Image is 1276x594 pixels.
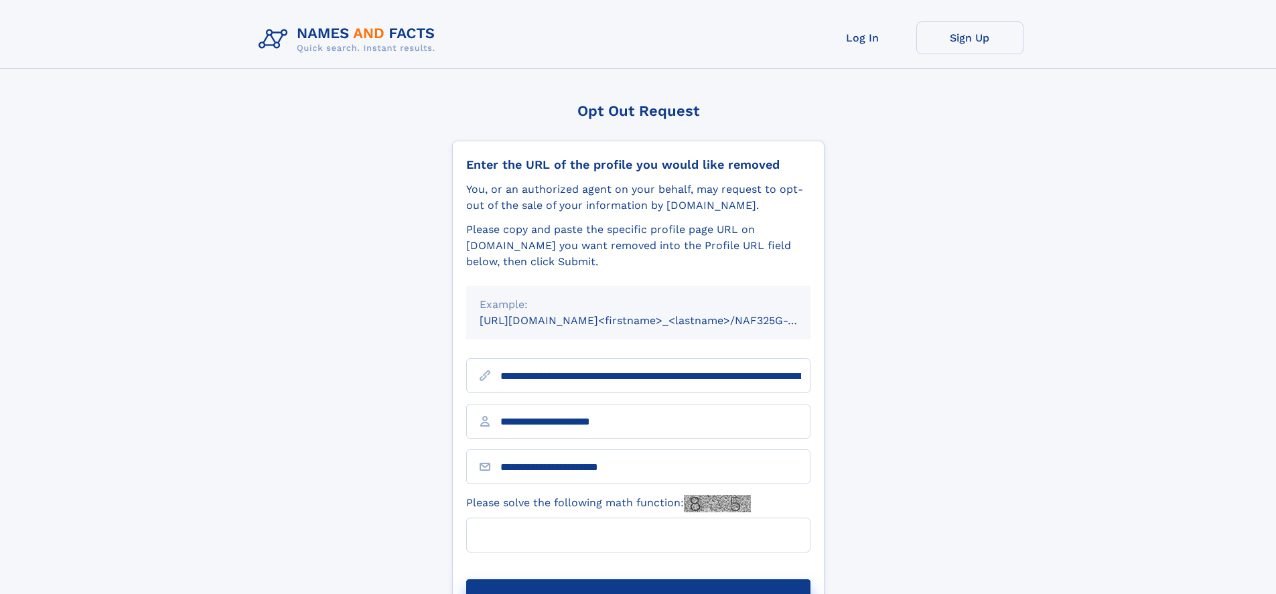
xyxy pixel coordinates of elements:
div: You, or an authorized agent on your behalf, may request to opt-out of the sale of your informatio... [466,181,810,214]
div: Example: [480,297,797,313]
a: Sign Up [916,21,1023,54]
div: Opt Out Request [452,102,825,119]
div: Please copy and paste the specific profile page URL on [DOMAIN_NAME] you want removed into the Pr... [466,222,810,270]
small: [URL][DOMAIN_NAME]<firstname>_<lastname>/NAF325G-xxxxxxxx [480,314,836,327]
a: Log In [809,21,916,54]
div: Enter the URL of the profile you would like removed [466,157,810,172]
label: Please solve the following math function: [466,495,751,512]
img: Logo Names and Facts [253,21,446,58]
